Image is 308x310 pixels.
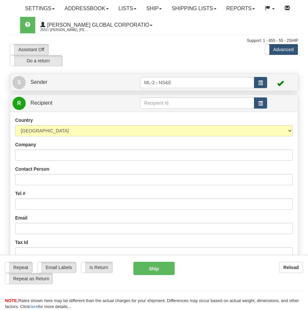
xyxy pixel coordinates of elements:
input: Recipient Id [140,97,255,109]
span: [PERSON_NAME] Global Corporatio [45,22,149,28]
span: Sender [30,79,47,85]
label: Email Labels [38,262,76,273]
label: Tax Id [15,239,28,246]
button: Ship [133,262,175,275]
span: S [13,76,26,89]
label: Tel # [15,190,25,197]
label: Repeat [5,262,32,273]
label: Advanced [265,44,298,55]
label: Company [15,141,36,148]
a: R Recipient [13,96,126,110]
span: Recipient [30,100,52,106]
label: Is Return [81,262,112,273]
a: Lists [114,0,141,17]
b: Reload [283,265,299,270]
label: Contact Person [15,166,49,172]
span: R [13,97,26,110]
div: Support: 1 - 855 - 55 - 2SHIP [10,38,298,44]
button: Reload [279,262,303,273]
label: Do a return [10,55,62,66]
label: Assistant Off [10,44,48,55]
label: Country [15,117,33,123]
a: Shipping lists [167,0,221,17]
label: Email [15,215,27,221]
a: here [29,304,38,309]
a: Addressbook [60,0,114,17]
a: Reports [221,0,260,17]
span: 2553 / [PERSON_NAME], [PERSON_NAME] [40,27,90,33]
iframe: chat widget [293,121,307,189]
a: [PERSON_NAME] Global Corporatio 2553 / [PERSON_NAME], [PERSON_NAME] [35,17,157,33]
span: NOTE: [5,298,18,303]
a: Ship [141,0,167,17]
label: Repeat as Return [5,273,52,284]
input: Sender Id [140,77,255,88]
a: Settings [20,0,60,17]
a: S Sender [13,76,140,89]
